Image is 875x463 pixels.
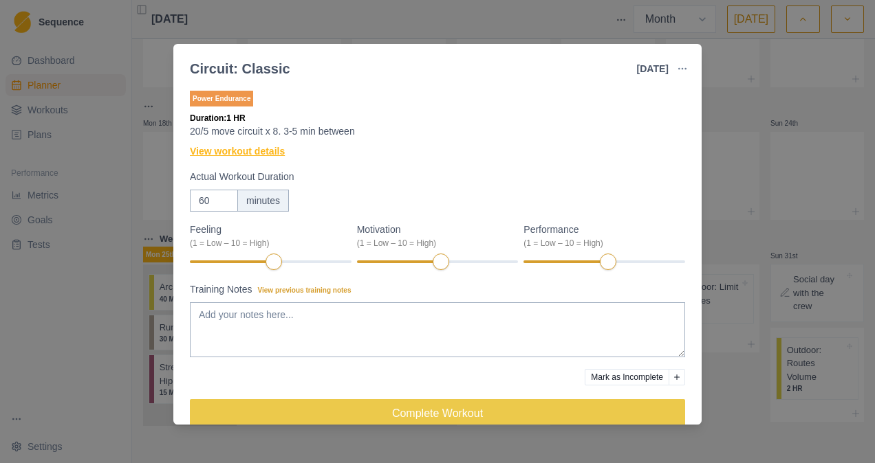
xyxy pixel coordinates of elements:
p: [DATE] [637,62,669,76]
label: Motivation [357,223,510,249]
p: 20/5 move circuit x 8. 3-5 min between [190,124,685,139]
div: minutes [237,190,289,212]
div: (1 = Low – 10 = High) [523,237,677,249]
label: Performance [523,223,677,249]
div: (1 = Low – 10 = High) [357,237,510,249]
span: View previous training notes [258,286,352,294]
label: Actual Workout Duration [190,170,677,184]
button: Add reason [669,369,685,385]
label: Feeling [190,223,343,249]
button: Complete Workout [190,399,685,427]
p: Duration: 1 HR [190,112,685,124]
a: View workout details [190,144,285,159]
p: Power Endurance [190,91,253,106]
label: Training Notes [190,282,677,297]
div: Circuit: Classic [190,58,290,79]
div: (1 = Low – 10 = High) [190,237,343,249]
button: Mark as Incomplete [585,369,669,385]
